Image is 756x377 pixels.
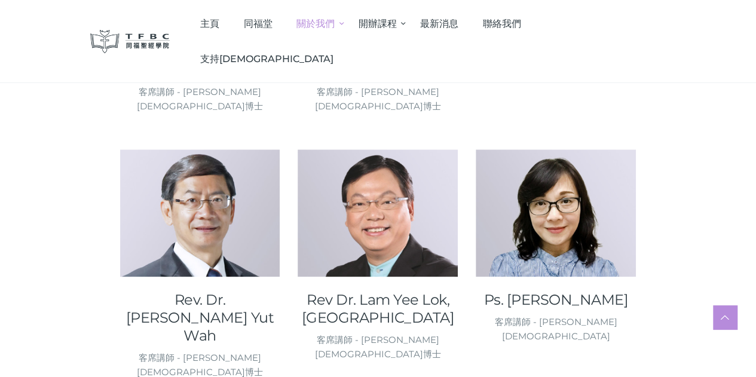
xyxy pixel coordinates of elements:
span: 支持[DEMOGRAPHIC_DATA] [200,53,333,65]
div: 客席講師 - [PERSON_NAME][DEMOGRAPHIC_DATA] [476,315,636,344]
span: 同福堂 [243,18,272,29]
a: 聯絡我們 [470,6,533,41]
a: Rev Dr. Lam Yee Lok, [GEOGRAPHIC_DATA] [298,291,458,327]
span: 關於我們 [296,18,335,29]
a: Rev. Dr. [PERSON_NAME] Yut Wah [120,291,280,345]
span: 最新消息 [420,18,458,29]
div: 客席講師 - [PERSON_NAME][DEMOGRAPHIC_DATA]博士 [298,85,458,114]
img: 同福聖經學院 TFBC [90,30,170,53]
a: 主頁 [188,6,231,41]
span: 開辦課程 [359,18,397,29]
a: 支持[DEMOGRAPHIC_DATA] [188,41,345,76]
a: 同福堂 [231,6,284,41]
a: Ps. [PERSON_NAME] [476,291,636,309]
div: 客席講師 - [PERSON_NAME][DEMOGRAPHIC_DATA]博士 [298,333,458,361]
a: Scroll to top [713,305,737,329]
a: 最新消息 [408,6,471,41]
span: 聯絡我們 [483,18,521,29]
a: 關於我們 [284,6,347,41]
div: 客席講師 - [PERSON_NAME][DEMOGRAPHIC_DATA]博士 [120,85,280,114]
span: 主頁 [200,18,219,29]
a: 開辦課程 [346,6,408,41]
